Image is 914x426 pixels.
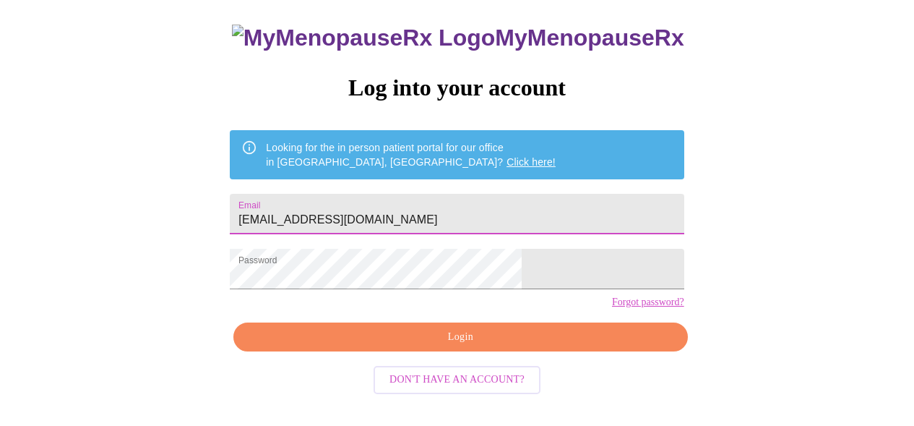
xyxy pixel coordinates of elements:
h3: MyMenopauseRx [232,25,684,51]
span: Login [250,328,671,346]
a: Click here! [506,156,556,168]
a: Forgot password? [612,297,684,308]
img: MyMenopauseRx Logo [232,25,495,51]
h3: Log into your account [230,74,684,101]
button: Don't have an account? [374,366,540,394]
a: Don't have an account? [370,372,544,385]
div: Looking for the in person patient portal for our office in [GEOGRAPHIC_DATA], [GEOGRAPHIC_DATA]? [266,135,556,175]
button: Login [233,323,687,352]
span: Don't have an account? [389,371,525,389]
